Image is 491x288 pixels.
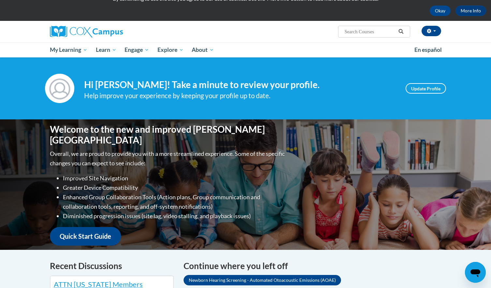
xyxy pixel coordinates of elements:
[188,42,218,57] a: About
[157,46,184,54] span: Explore
[84,79,396,90] h4: Hi [PERSON_NAME]! Take a minute to review your profile.
[50,149,286,168] p: Overall, we are proud to provide you with a more streamlined experience. Some of the specific cha...
[184,275,341,285] a: Newborn Hearing Screening - Automated Otoacoustic Emissions (AOAE)
[192,46,214,54] span: About
[50,124,286,146] h1: Welcome to the new and improved [PERSON_NAME][GEOGRAPHIC_DATA]
[46,42,92,57] a: My Learning
[50,260,174,272] h4: Recent Discussions
[63,174,286,183] li: Improved Site Navigation
[153,42,188,57] a: Explore
[422,26,441,36] button: Account Settings
[120,42,153,57] a: Engage
[84,90,396,101] div: Help improve your experience by keeping your profile up to date.
[50,26,174,38] a: Cox Campus
[410,43,446,57] a: En español
[414,46,442,53] span: En español
[50,26,123,38] img: Cox Campus
[455,6,486,16] a: More Info
[50,227,121,246] a: Quick Start Guide
[96,46,116,54] span: Learn
[344,28,396,36] input: Search Courses
[406,83,446,94] a: Update Profile
[63,211,286,221] li: Diminished progression issues (site lag, video stalling, and playback issues)
[63,192,286,211] li: Enhanced Group Collaboration Tools (Action plans, Group communication and collaboration tools, re...
[40,42,451,57] div: Main menu
[125,46,149,54] span: Engage
[430,6,451,16] button: Okay
[45,74,74,103] img: Profile Image
[184,260,441,272] h4: Continue where you left off
[92,42,121,57] a: Learn
[396,28,406,36] button: Search
[63,183,286,192] li: Greater Device Compatibility
[50,46,87,54] span: My Learning
[465,262,486,283] iframe: Button to launch messaging window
